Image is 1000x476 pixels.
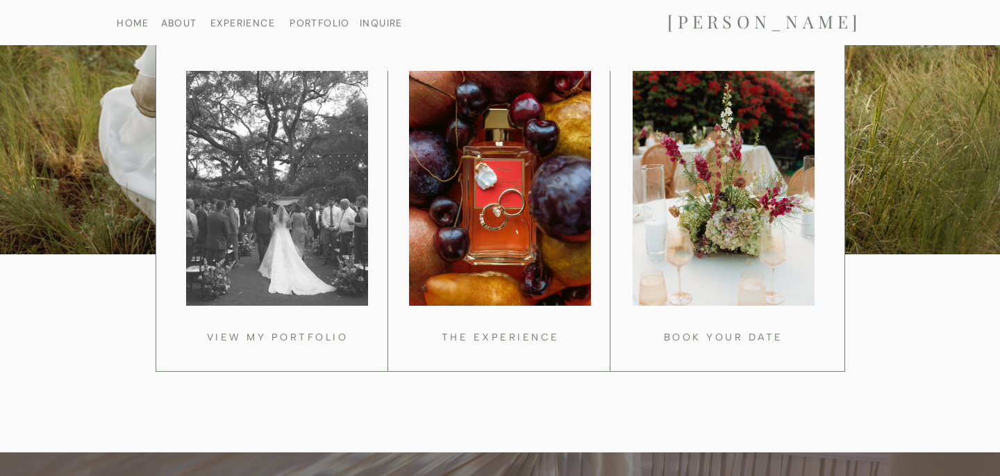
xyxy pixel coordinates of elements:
[619,329,827,342] a: BOOK YOUR DATE
[625,11,904,34] a: [PERSON_NAME]
[174,329,381,342] a: VIEW MY PORTFOLIO
[284,18,356,27] a: PORTFOLIO
[97,18,169,27] a: HOME
[356,18,407,27] a: INQUIRE
[397,329,604,342] a: THE EXPERIENCE
[143,18,215,27] a: ABOUT
[207,18,278,27] a: EXPERIENCE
